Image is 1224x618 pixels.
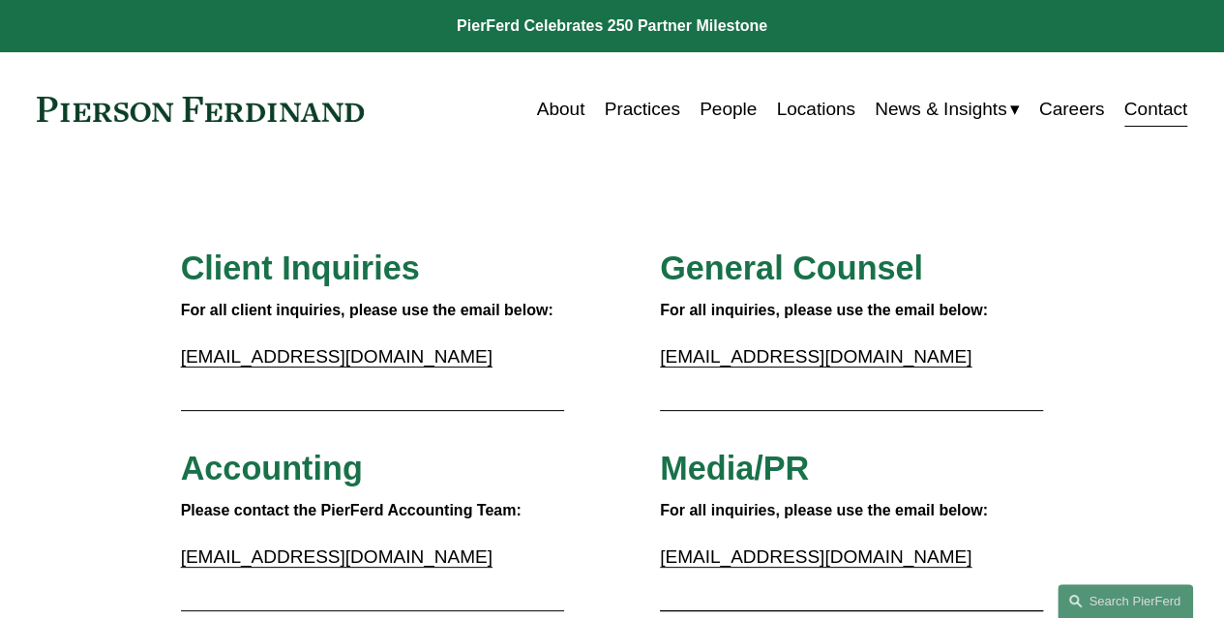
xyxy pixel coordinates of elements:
span: Client Inquiries [181,250,420,286]
span: News & Insights [875,93,1006,126]
a: Contact [1124,91,1188,128]
a: Search this site [1058,584,1193,618]
a: Locations [776,91,854,128]
span: General Counsel [660,250,923,286]
span: Media/PR [660,450,809,486]
strong: For all inquiries, please use the email below: [660,502,988,518]
strong: Please contact the PierFerd Accounting Team: [181,502,522,518]
a: [EMAIL_ADDRESS][DOMAIN_NAME] [660,546,971,567]
a: folder dropdown [875,91,1019,128]
a: [EMAIL_ADDRESS][DOMAIN_NAME] [181,546,493,567]
a: [EMAIL_ADDRESS][DOMAIN_NAME] [181,346,493,367]
a: Careers [1039,91,1105,128]
strong: For all client inquiries, please use the email below: [181,302,553,318]
a: About [537,91,585,128]
a: [EMAIL_ADDRESS][DOMAIN_NAME] [660,346,971,367]
a: People [700,91,757,128]
a: Practices [605,91,680,128]
strong: For all inquiries, please use the email below: [660,302,988,318]
span: Accounting [181,450,363,486]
